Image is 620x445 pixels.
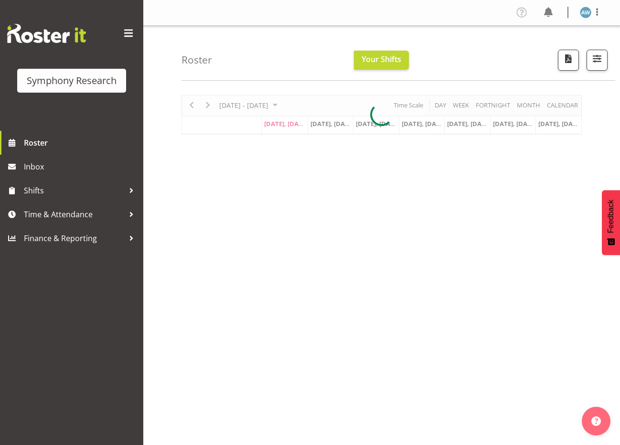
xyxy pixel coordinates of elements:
[24,207,124,222] span: Time & Attendance
[354,51,409,70] button: Your Shifts
[362,54,401,64] span: Your Shifts
[558,50,579,71] button: Download a PDF of the roster according to the set date range.
[591,416,601,426] img: help-xxl-2.png
[182,54,212,65] h4: Roster
[602,190,620,255] button: Feedback - Show survey
[587,50,608,71] button: Filter Shifts
[580,7,591,18] img: angela-ward1839.jpg
[24,231,124,245] span: Finance & Reporting
[24,159,139,174] span: Inbox
[27,74,117,88] div: Symphony Research
[7,24,86,43] img: Rosterit website logo
[24,136,139,150] span: Roster
[24,183,124,198] span: Shifts
[607,200,615,233] span: Feedback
